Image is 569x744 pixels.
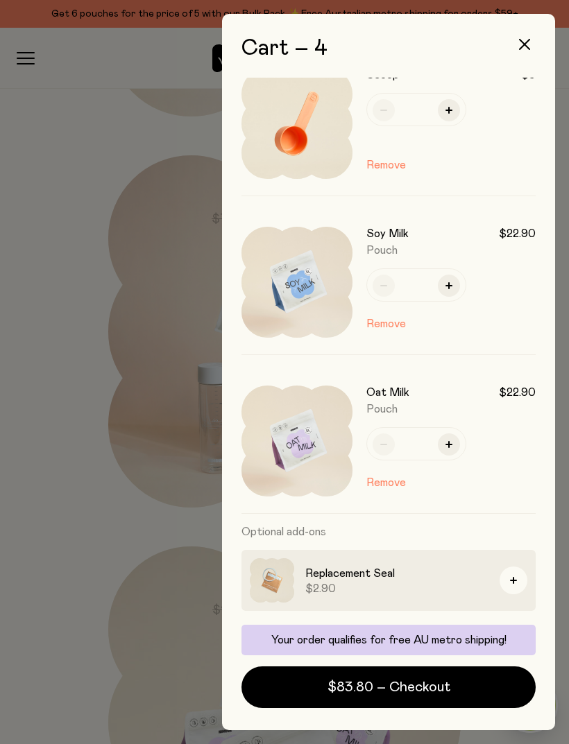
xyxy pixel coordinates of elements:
span: Pouch [366,245,398,256]
button: Remove [366,474,406,491]
h2: Cart – 4 [241,36,536,61]
span: $22.90 [499,227,536,241]
button: Remove [366,315,406,332]
p: Your order qualifies for free AU metro shipping! [250,633,527,647]
span: $2.90 [305,582,489,596]
h3: Oat Milk [366,386,409,399]
h3: Optional add-ons [241,514,536,550]
h3: Replacement Seal [305,565,489,582]
button: $83.80 – Checkout [241,666,536,708]
span: $83.80 – Checkout [328,677,450,697]
span: $22.90 [499,386,536,399]
button: Remove [366,157,406,173]
h3: Soy Milk [366,227,409,241]
span: Pouch [366,404,398,415]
